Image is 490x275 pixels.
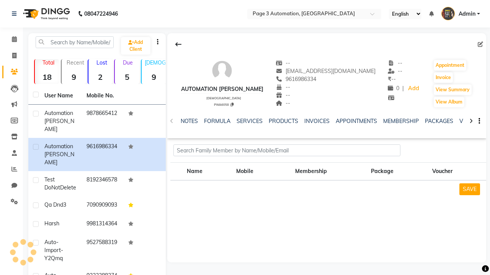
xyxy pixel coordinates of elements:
b: 08047224946 [84,3,118,24]
span: -- [388,76,396,82]
strong: 5 [115,72,139,82]
span: -- [388,68,402,74]
th: Package [351,163,413,181]
span: Qa Dnd3 [44,201,66,208]
p: [DEMOGRAPHIC_DATA] [145,59,166,66]
span: [EMAIL_ADDRESS][DOMAIN_NAME] [276,68,376,74]
button: View Album [434,97,464,107]
span: -- [388,60,402,66]
div: Automation [PERSON_NAME] [181,85,263,93]
span: Harsh [44,220,59,227]
span: Auto-Import-Y2Qmq [44,239,63,262]
a: NOTES [181,118,198,125]
td: 9981314364 [82,215,124,234]
button: SAVE [459,183,480,195]
a: Add Client [121,37,150,55]
button: Invoice [434,72,453,83]
span: Admin [459,10,475,18]
span: -- [276,100,290,107]
span: Automation [PERSON_NAME] [44,110,74,133]
span: -- [276,84,290,91]
a: MEMBERSHIP [383,118,419,125]
strong: 2 [88,72,113,82]
p: Due [116,59,139,66]
strong: 9 [62,72,86,82]
div: PWA6058 [184,102,263,107]
span: 0 [388,85,399,92]
img: avatar [211,59,234,82]
div: Back to Client [170,37,186,52]
span: ₹ [388,76,391,82]
td: 7090909093 [82,196,124,215]
a: SERVICES [237,118,263,125]
th: Membership [271,163,351,181]
strong: 9 [142,72,166,82]
span: -- [276,92,290,99]
a: FORMULA [204,118,230,125]
a: APPOINTMENTS [336,118,377,125]
a: Add [407,83,420,94]
span: Automation [PERSON_NAME] [44,143,74,166]
td: 8192346578 [82,171,124,196]
span: -- [276,60,290,66]
th: Mobile No. [82,87,124,105]
a: PRODUCTS [269,118,298,125]
span: [DEMOGRAPHIC_DATA] [206,96,241,100]
th: User Name [40,87,82,105]
th: Mobile [219,163,271,181]
button: Appointment [434,60,466,71]
button: View Summary [434,84,472,95]
td: 9616986334 [82,138,124,171]
input: Search Family Member by Name/Mobile/Email [173,144,400,156]
img: logo [20,3,72,24]
a: VOUCHERS [459,118,490,125]
td: 9878665412 [82,105,124,138]
p: Total [38,59,59,66]
span: Test DoNotDelete [44,176,76,191]
span: 9616986334 [276,76,316,82]
input: Search by Name/Mobile/Email/Code [36,36,114,48]
img: Admin [441,7,455,20]
a: INVOICES [304,118,330,125]
strong: 18 [35,72,59,82]
span: | [402,84,404,92]
a: PACKAGES [425,118,453,125]
th: Voucher [413,163,471,181]
p: Lost [91,59,113,66]
th: Name [170,163,219,181]
td: 9527588319 [82,234,124,267]
p: Recent [65,59,86,66]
